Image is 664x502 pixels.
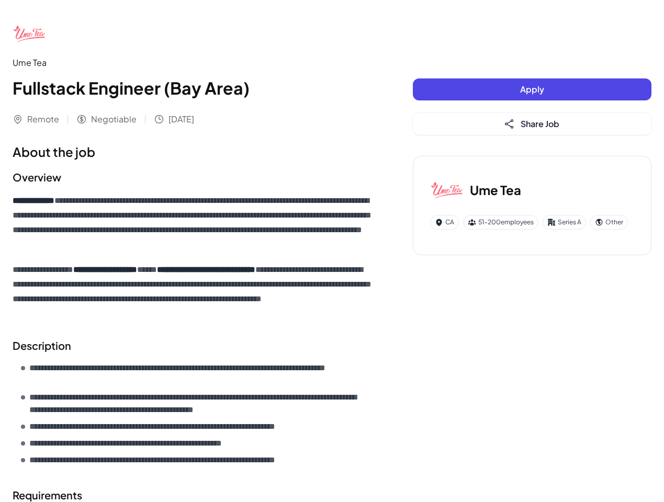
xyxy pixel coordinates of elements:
span: Apply [520,84,544,95]
span: Negotiable [91,113,137,125]
img: Um [13,17,46,50]
span: Share Job [521,118,559,129]
h2: Description [13,338,371,353]
div: Series A [543,215,586,230]
h1: About the job [13,142,371,161]
div: Ume Tea [13,56,371,69]
h3: Ume Tea [470,180,521,199]
button: Share Job [413,113,651,135]
h1: Fullstack Engineer (Bay Area) [13,75,371,100]
div: CA [430,215,459,230]
button: Apply [413,78,651,100]
span: Remote [27,113,59,125]
span: [DATE] [168,113,194,125]
img: Um [430,173,464,207]
h2: Overview [13,169,371,185]
div: 51-200 employees [463,215,538,230]
div: Other [590,215,628,230]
